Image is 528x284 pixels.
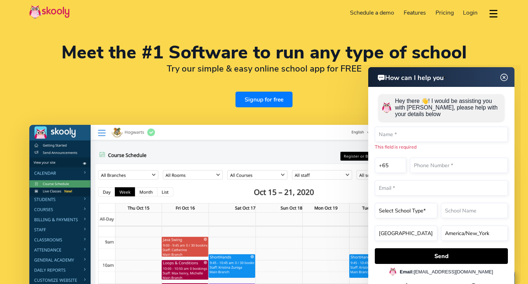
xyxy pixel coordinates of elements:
[29,5,69,19] img: Skooly
[29,63,499,74] h2: Try our simple & easy online school app for FREE
[431,7,459,19] a: Pricing
[29,44,499,61] h1: Meet the #1 Software to run any type of school
[235,92,293,107] a: Signup for free
[346,7,399,19] a: Schedule a demo
[435,9,454,17] span: Pricing
[399,7,431,19] a: Features
[463,9,478,17] span: Login
[458,7,482,19] a: Login
[488,5,499,22] button: dropdown menu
